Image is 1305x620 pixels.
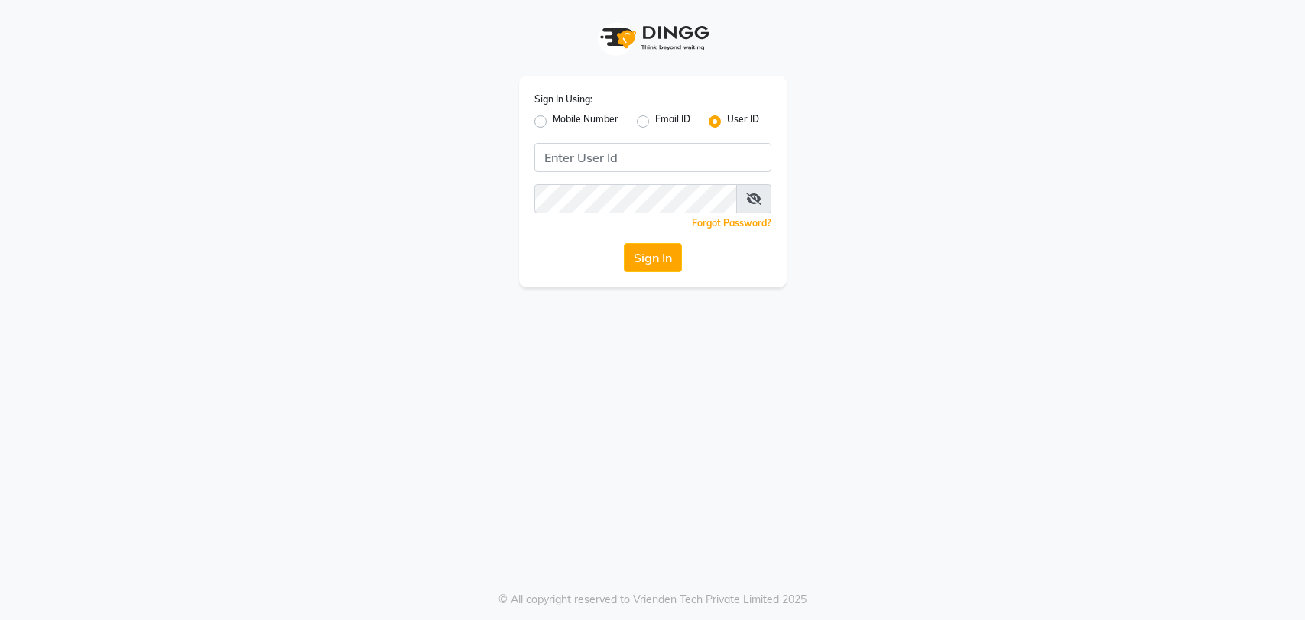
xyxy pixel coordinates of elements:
label: Email ID [655,112,690,131]
input: Username [534,184,737,213]
a: Forgot Password? [692,217,771,229]
label: Mobile Number [553,112,618,131]
input: Username [534,143,771,172]
label: User ID [727,112,759,131]
img: logo1.svg [592,15,714,60]
button: Sign In [624,243,682,272]
label: Sign In Using: [534,93,592,106]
